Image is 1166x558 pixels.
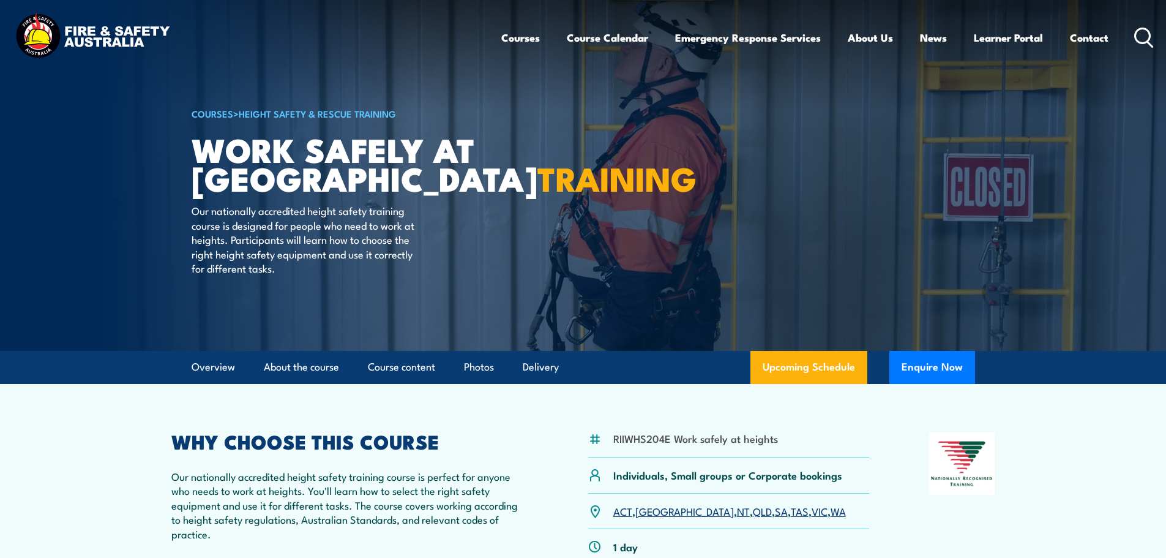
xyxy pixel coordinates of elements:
a: Overview [192,351,235,383]
a: Height Safety & Rescue Training [239,107,396,120]
a: News [920,21,947,54]
a: Learner Portal [974,21,1043,54]
a: Course Calendar [567,21,648,54]
h1: Work Safely at [GEOGRAPHIC_DATA] [192,135,494,192]
a: Course content [368,351,435,383]
a: Courses [501,21,540,54]
a: Delivery [523,351,559,383]
p: Our nationally accredited height safety training course is perfect for anyone who needs to work a... [171,469,529,541]
a: SA [775,503,788,518]
a: VIC [812,503,828,518]
p: Individuals, Small groups or Corporate bookings [613,468,842,482]
button: Enquire Now [889,351,975,384]
a: TAS [791,503,809,518]
p: , , , , , , , [613,504,846,518]
p: Our nationally accredited height safety training course is designed for people who need to work a... [192,203,415,275]
a: Upcoming Schedule [750,351,867,384]
a: Emergency Response Services [675,21,821,54]
a: WA [831,503,846,518]
strong: TRAINING [537,152,697,203]
img: Nationally Recognised Training logo. [929,432,995,495]
a: ACT [613,503,632,518]
a: COURSES [192,107,233,120]
a: Contact [1070,21,1108,54]
p: 1 day [613,540,638,554]
a: About the course [264,351,339,383]
a: About Us [848,21,893,54]
a: NT [737,503,750,518]
h2: WHY CHOOSE THIS COURSE [171,432,529,450]
li: RIIWHS204E Work safely at heights [613,431,778,445]
h6: > [192,106,494,121]
a: QLD [753,503,772,518]
a: [GEOGRAPHIC_DATA] [635,503,734,518]
a: Photos [464,351,494,383]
